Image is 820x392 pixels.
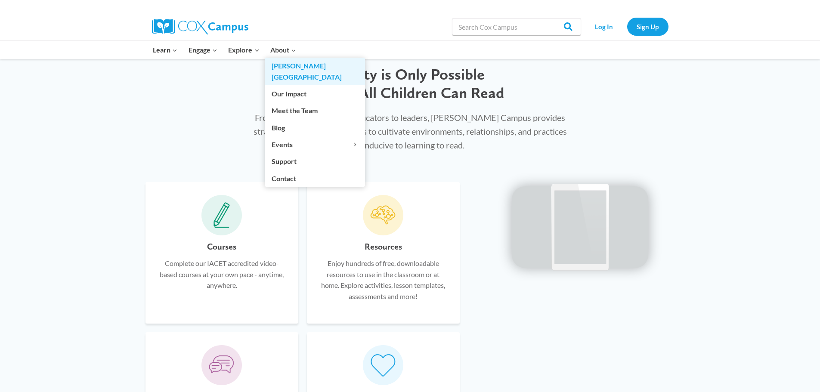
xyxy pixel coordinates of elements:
[183,41,223,59] button: Child menu of Engage
[148,41,183,59] button: Child menu of Learn
[585,18,668,35] nav: Secondary Navigation
[627,18,668,35] a: Sign Up
[265,136,365,153] button: Child menu of Events
[365,240,402,253] h6: Resources
[152,19,248,34] img: Cox Campus
[207,240,236,253] h6: Courses
[265,41,302,59] button: Child menu of About
[265,86,365,102] a: Our Impact
[265,58,365,85] a: [PERSON_NAME][GEOGRAPHIC_DATA]
[223,41,265,59] button: Child menu of Explore
[452,18,581,35] input: Search Cox Campus
[148,41,302,59] nav: Primary Navigation
[158,258,285,291] p: Complete our IACET accredited video-based courses at your own pace - anytime, anywhere.
[316,65,504,102] span: Equity is Only Possible When All Children Can Read
[244,111,577,152] p: From nurses to families to educators to leaders, [PERSON_NAME] Campus provides straightforward le...
[265,102,365,119] a: Meet the Team
[320,258,447,302] p: Enjoy hundreds of free, downloadable resources to use in the classroom or at home. Explore activi...
[265,119,365,136] a: Blog
[265,170,365,186] a: Contact
[265,153,365,170] a: Support
[585,18,623,35] a: Log In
